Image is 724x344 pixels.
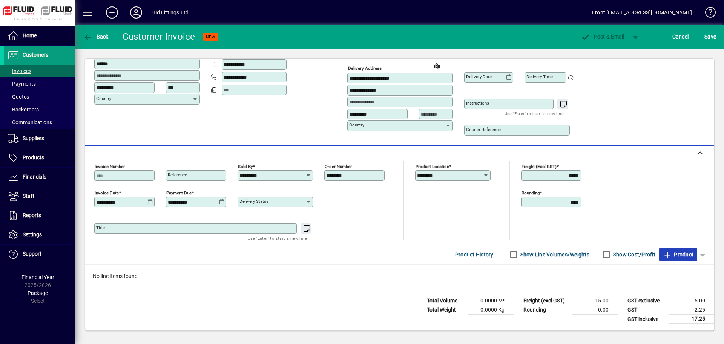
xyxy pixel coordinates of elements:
td: GST [624,305,669,315]
button: Post & Email [577,30,628,43]
mat-label: Order number [325,164,352,169]
div: No line items found [85,265,714,288]
div: Fluid Fittings Ltd [148,6,189,19]
span: Product History [455,248,494,261]
span: ave [704,31,716,43]
a: Knowledge Base [699,2,715,26]
a: Reports [4,206,75,225]
app-page-header-button: Back [75,30,117,43]
mat-label: Courier Reference [466,127,501,132]
button: Back [81,30,110,43]
span: Products [23,154,44,160]
a: Payments [4,77,75,90]
td: 0.0000 M³ [468,296,514,305]
button: Product [659,248,697,261]
a: View on map [431,60,443,72]
span: Package [28,290,48,296]
span: Backorders [8,106,39,113]
mat-label: Country [349,122,364,128]
button: Profile [124,6,148,19]
span: Financial Year [21,274,54,280]
span: Staff [23,193,34,199]
span: Home [23,32,37,39]
span: Product [663,248,693,261]
span: Settings [23,231,42,238]
a: Staff [4,187,75,206]
span: Invoices [8,68,31,74]
button: Cancel [670,30,691,43]
mat-hint: Use 'Enter' to start a new line [248,234,307,242]
a: Settings [4,225,75,244]
button: Product History [452,248,497,261]
span: S [704,34,707,40]
a: Communications [4,116,75,129]
span: ost & Email [581,34,624,40]
span: Communications [8,119,52,125]
mat-label: Freight (excl GST) [522,164,557,169]
a: Invoices [4,65,75,77]
td: Rounding [520,305,572,315]
span: Quotes [8,94,29,100]
button: Save [703,30,718,43]
span: Customers [23,52,48,58]
mat-label: Invoice number [95,164,125,169]
a: Home [4,26,75,45]
mat-label: Delivery date [466,74,492,79]
span: Back [83,34,109,40]
mat-label: Title [96,225,105,230]
mat-label: Invoice date [95,190,119,196]
button: Add [100,6,124,19]
mat-label: Delivery time [526,74,553,79]
mat-label: Instructions [466,100,489,106]
span: Payments [8,81,36,87]
span: Cancel [672,31,689,43]
mat-label: Delivery status [239,199,268,204]
mat-label: Product location [416,164,449,169]
td: 17.25 [669,315,714,324]
td: GST inclusive [624,315,669,324]
div: Front [EMAIL_ADDRESS][DOMAIN_NAME] [592,6,692,19]
label: Show Line Volumes/Weights [519,251,589,258]
a: Backorders [4,103,75,116]
mat-label: Country [96,96,111,101]
mat-label: Reference [168,172,187,177]
span: P [594,34,597,40]
mat-label: Payment due [166,190,192,196]
span: Reports [23,212,41,218]
mat-label: Sold by [238,164,253,169]
td: 0.00 [572,305,618,315]
span: Financials [23,174,46,180]
mat-hint: Use 'Enter' to start a new line [505,109,564,118]
a: Financials [4,168,75,187]
a: Products [4,148,75,167]
td: 15.00 [572,296,618,305]
td: 0.0000 Kg [468,305,514,315]
td: Total Weight [423,305,468,315]
td: 2.25 [669,305,714,315]
td: GST exclusive [624,296,669,305]
span: Support [23,251,41,257]
td: Freight (excl GST) [520,296,572,305]
a: Support [4,245,75,264]
span: NEW [206,34,215,39]
div: Customer Invoice [123,31,195,43]
span: Suppliers [23,135,44,141]
td: 15.00 [669,296,714,305]
mat-label: Rounding [522,190,540,196]
a: Quotes [4,90,75,103]
button: Choose address [443,60,455,72]
label: Show Cost/Profit [612,251,655,258]
a: Suppliers [4,129,75,148]
td: Total Volume [423,296,468,305]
